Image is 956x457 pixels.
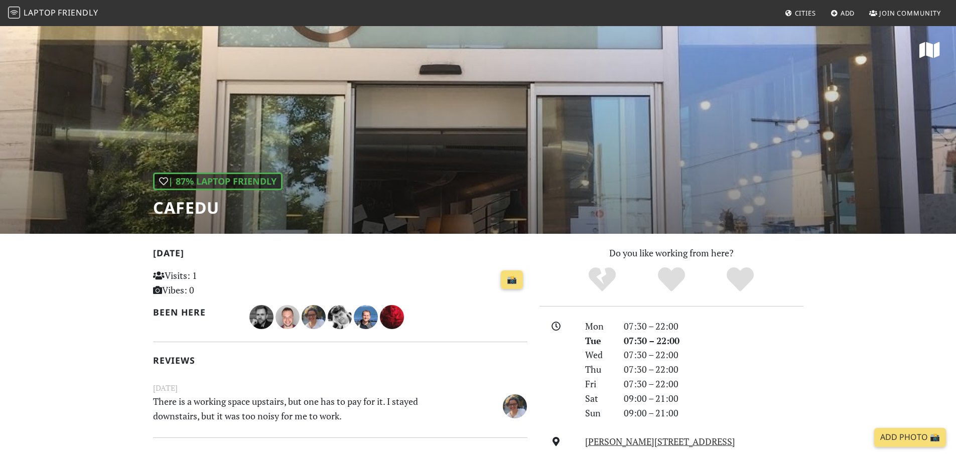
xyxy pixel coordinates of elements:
div: 07:30 – 22:00 [618,348,809,362]
div: 07:30 – 22:00 [618,377,809,391]
h1: Cafedu [153,198,283,217]
span: Kirill Shmidt [249,310,276,322]
div: Sun [579,406,617,420]
img: 5096-danilo.jpg [276,305,300,329]
div: Fri [579,377,617,391]
a: Add Photo 📸 [874,428,946,447]
img: 2406-vlad.jpg [328,305,352,329]
h2: Reviews [153,355,527,366]
a: Cities [781,4,820,22]
p: There is a working space upstairs, but one has to pay for it. I stayed downstairs, but it was too... [147,394,469,423]
span: Vlad Sitalo [328,310,354,322]
img: 4730-pola.jpg [302,305,326,329]
span: Pola Osher [302,310,328,322]
img: 3212-daniel.jpg [354,305,378,329]
div: Wed [579,348,617,362]
div: 09:00 – 21:00 [618,391,809,406]
span: Daniel K [354,310,380,322]
h2: Been here [153,307,238,318]
span: Pola Osher [503,399,527,411]
img: 5151-kirill.jpg [249,305,274,329]
p: Do you like working from here? [539,246,803,260]
a: LaptopFriendly LaptopFriendly [8,5,98,22]
div: No [568,266,637,293]
div: | 87% Laptop Friendly [153,173,283,190]
div: Yes [637,266,706,293]
h2: [DATE] [153,248,527,262]
span: Cities [795,9,816,18]
a: Add [827,4,859,22]
div: Tue [579,334,617,348]
p: Visits: 1 Vibes: 0 [153,268,270,297]
div: 07:30 – 22:00 [618,362,809,377]
div: Thu [579,362,617,377]
div: Mon [579,319,617,334]
div: 09:00 – 21:00 [618,406,809,420]
span: Danilo Aleixo [276,310,302,322]
img: 2224-samuel.jpg [380,305,404,329]
a: [PERSON_NAME][STREET_ADDRESS] [585,435,735,447]
a: 📸 [501,270,523,289]
span: Join Community [879,9,941,18]
span: Friendly [58,7,98,18]
span: Samuel Zachariev [380,310,404,322]
span: Laptop [24,7,56,18]
div: Sat [579,391,617,406]
div: 07:30 – 22:00 [618,319,809,334]
img: LaptopFriendly [8,7,20,19]
small: [DATE] [147,382,533,394]
span: Add [841,9,855,18]
div: Definitely! [706,266,775,293]
img: 4730-pola.jpg [503,394,527,418]
div: 07:30 – 22:00 [618,334,809,348]
a: Join Community [865,4,945,22]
